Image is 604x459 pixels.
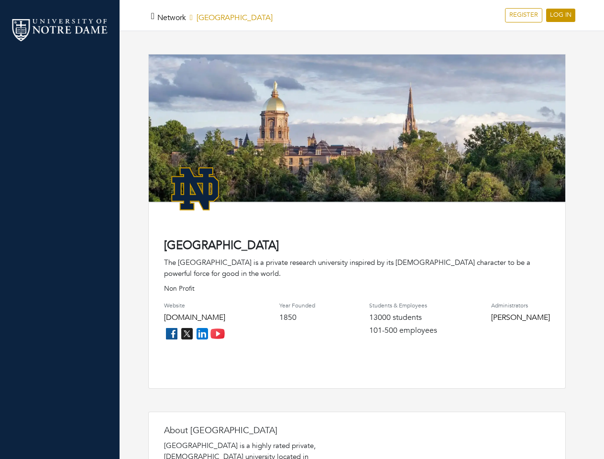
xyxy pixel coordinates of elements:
[369,326,437,335] h4: 101-500 employees
[210,326,225,341] img: youtube_icon-fc3c61c8c22f3cdcae68f2f17984f5f016928f0ca0694dd5da90beefb88aa45e.png
[279,313,315,322] h4: 1850
[195,326,210,341] img: linkedin_icon-84db3ca265f4ac0988026744a78baded5d6ee8239146f80404fb69c9eee6e8e7.png
[164,284,550,294] p: Non Profit
[505,8,542,22] a: REGISTER
[157,13,273,22] h5: [GEOGRAPHIC_DATA]
[164,239,550,253] h4: [GEOGRAPHIC_DATA]
[164,302,225,309] h4: Website
[164,257,550,279] div: The [GEOGRAPHIC_DATA] is a private research university inspired by its [DEMOGRAPHIC_DATA] charact...
[279,302,315,309] h4: Year Founded
[491,302,550,309] h4: Administrators
[179,326,195,341] img: twitter_icon-7d0bafdc4ccc1285aa2013833b377ca91d92330db209b8298ca96278571368c9.png
[10,17,110,43] img: nd_logo.png
[164,326,179,341] img: facebook_icon-256f8dfc8812ddc1b8eade64b8eafd8a868ed32f90a8d2bb44f507e1979dbc24.png
[164,312,225,323] a: [DOMAIN_NAME]
[491,312,550,323] a: [PERSON_NAME]
[369,302,437,309] h4: Students & Employees
[149,55,565,214] img: rare_disease_hero-1920%20copy.png
[164,426,355,436] h4: About [GEOGRAPHIC_DATA]
[164,158,226,220] img: NotreDame_Logo.png
[369,313,437,322] h4: 13000 students
[546,9,575,22] a: LOG IN
[157,12,186,23] a: Network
